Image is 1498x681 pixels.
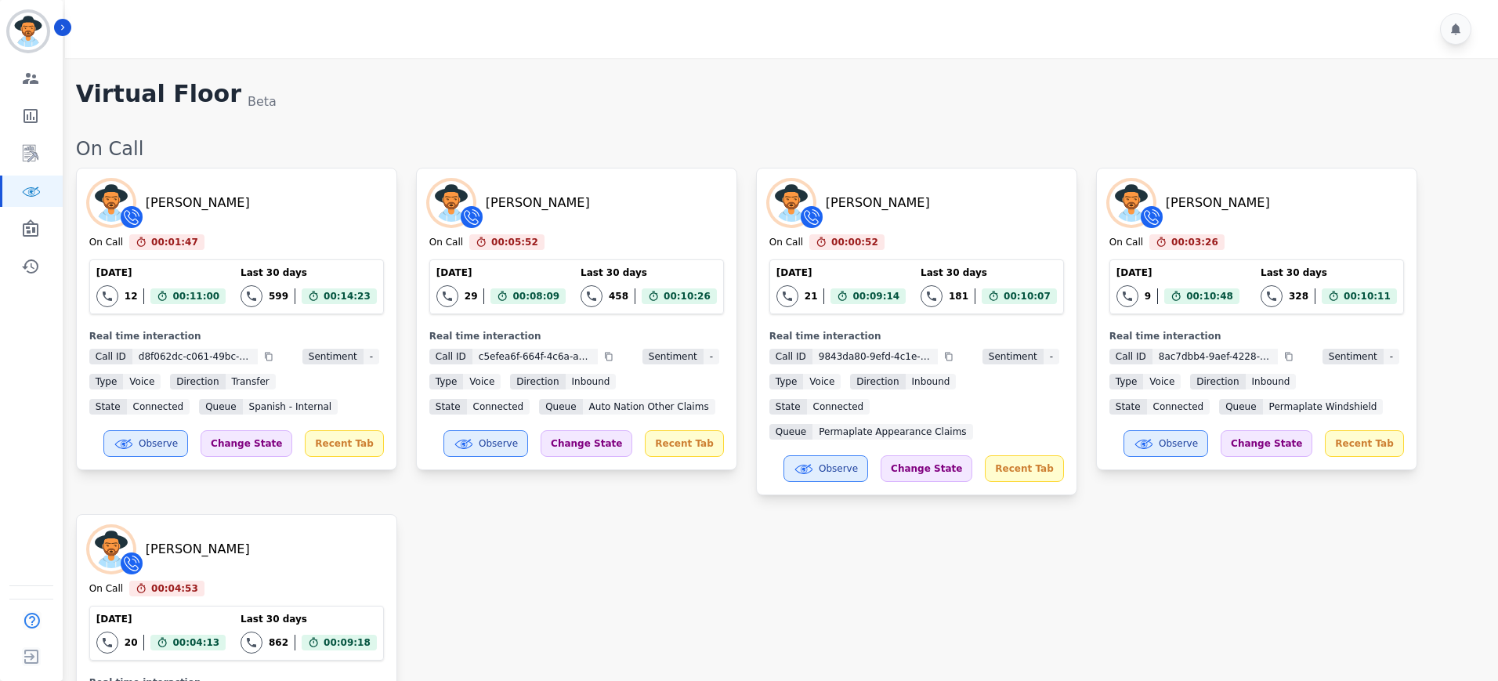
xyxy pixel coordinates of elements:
div: On Call [89,582,123,596]
span: State [89,399,127,415]
div: 328 [1289,290,1308,302]
div: Last 30 days [581,266,717,279]
span: Queue [1219,399,1262,415]
span: Permaplate Appearance Claims [812,424,972,440]
span: Direction [1190,374,1245,389]
span: 8ac7dbb4-9aef-4228-b3e6-6d59b58fa4a5 [1152,349,1278,364]
span: 00:10:11 [1344,288,1391,304]
span: 00:03:26 [1171,234,1218,250]
div: [DATE] [96,266,226,279]
span: connected [1147,399,1210,415]
div: On Call [769,236,803,250]
span: c5efea6f-664f-4c6a-a4a1-f728b4d947fd [472,349,598,364]
span: transfer [226,374,276,389]
span: Observe [139,437,178,450]
div: [DATE] [776,266,906,279]
span: - [1044,349,1059,364]
span: voice [803,374,841,389]
span: 00:08:09 [512,288,559,304]
div: 12 [125,290,138,302]
div: [PERSON_NAME] [146,194,250,212]
span: 00:05:52 [491,234,538,250]
div: On Call [76,136,1482,161]
div: Change State [541,430,632,457]
div: 599 [269,290,288,302]
span: Direction [170,374,225,389]
span: 00:04:13 [172,635,219,650]
div: Last 30 days [241,266,377,279]
div: Change State [201,430,292,457]
span: - [704,349,719,364]
span: Permaplate Windshield [1263,399,1384,415]
span: Observe [1159,437,1198,450]
span: voice [463,374,501,389]
span: inbound [906,374,957,389]
div: On Call [429,236,463,250]
span: State [1109,399,1147,415]
button: Observe [443,430,528,457]
div: 458 [609,290,628,302]
div: Recent Tab [305,430,383,457]
img: Bordered avatar [9,13,47,50]
div: On Call [89,236,123,250]
div: Last 30 days [1261,266,1397,279]
span: 00:04:53 [151,581,198,596]
div: Change State [881,455,972,482]
span: Call ID [429,349,472,364]
div: [DATE] [1116,266,1239,279]
span: Type [429,374,464,389]
span: State [429,399,467,415]
span: inbound [566,374,617,389]
span: - [364,349,379,364]
div: On Call [1109,236,1143,250]
span: 00:00:52 [831,234,878,250]
span: Call ID [89,349,132,364]
span: 00:14:23 [324,288,371,304]
div: Beta [248,92,277,111]
span: voice [1143,374,1181,389]
h1: Virtual Floor [76,80,241,111]
span: Queue [539,399,582,415]
span: Type [89,374,124,389]
span: Queue [199,399,242,415]
button: Observe [783,455,868,482]
button: Observe [1123,430,1208,457]
span: Type [769,374,804,389]
div: [PERSON_NAME] [146,540,250,559]
button: Observe [103,430,188,457]
div: 862 [269,636,288,649]
span: Type [1109,374,1144,389]
div: 181 [949,290,968,302]
span: 00:01:47 [151,234,198,250]
span: State [769,399,807,415]
img: Avatar [429,181,473,225]
div: [PERSON_NAME] [486,194,590,212]
span: Sentiment [1323,349,1384,364]
div: 9 [1145,290,1151,302]
div: Recent Tab [645,430,723,457]
span: 00:09:14 [852,288,899,304]
img: Avatar [1109,181,1153,225]
div: Last 30 days [241,613,377,625]
span: Call ID [769,349,812,364]
div: [DATE] [436,266,566,279]
span: 00:09:18 [324,635,371,650]
span: connected [807,399,870,415]
img: Avatar [89,527,133,571]
div: 21 [805,290,818,302]
span: 00:10:48 [1186,288,1233,304]
div: 20 [125,636,138,649]
span: Sentiment [982,349,1044,364]
div: 29 [465,290,478,302]
div: Last 30 days [921,266,1057,279]
span: 9843da80-9efd-4c1e-87d5-410624a3dffb [812,349,938,364]
span: connected [467,399,530,415]
span: Direction [510,374,565,389]
span: Observe [819,462,858,475]
span: connected [127,399,190,415]
div: Recent Tab [985,455,1063,482]
span: voice [123,374,161,389]
div: Change State [1221,430,1312,457]
span: - [1384,349,1399,364]
span: Spanish - Internal [243,399,338,415]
